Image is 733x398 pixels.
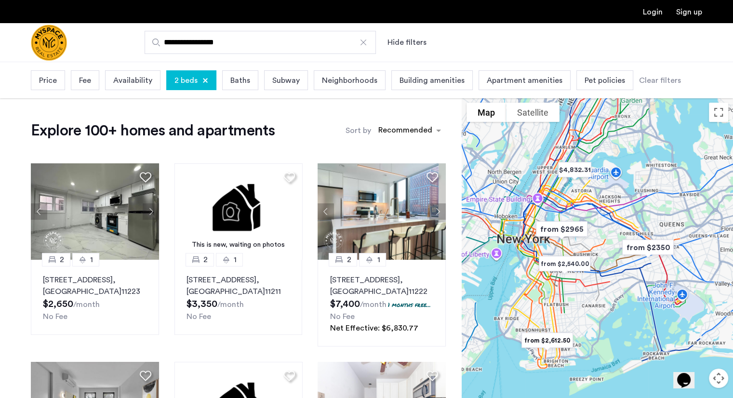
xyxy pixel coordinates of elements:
[230,75,250,86] span: Baths
[31,121,275,140] h1: Explore 100+ homes and apartments
[79,75,91,86] span: Fee
[31,163,159,260] img: a8b926f1-9a91-4e5e-b036-feb4fe78ee5d_638870589958476599.jpeg
[318,260,446,346] a: 21[STREET_ADDRESS], [GEOGRAPHIC_DATA]112221 months free...No FeeNet Effective: $6,830.77
[506,103,560,122] button: Show satellite imagery
[39,75,57,86] span: Price
[31,203,47,220] button: Previous apartment
[43,274,147,297] p: [STREET_ADDRESS] 11223
[145,31,376,54] input: Apartment Search
[643,8,663,16] a: Login
[174,260,303,335] a: 21[STREET_ADDRESS], [GEOGRAPHIC_DATA]11211No Fee
[487,75,562,86] span: Apartment amenities
[387,301,430,309] p: 1 months free...
[709,103,728,122] button: Toggle fullscreen view
[73,301,100,308] sub: /month
[709,369,728,388] button: Map camera controls
[113,75,152,86] span: Availability
[318,203,334,220] button: Previous apartment
[330,299,360,309] span: $7,400
[31,25,67,61] a: Cazamio Logo
[203,254,208,265] span: 2
[90,254,93,265] span: 1
[322,75,377,86] span: Neighborhoods
[31,25,67,61] img: logo
[360,301,386,308] sub: /month
[174,163,303,260] img: 1.gif
[187,274,291,297] p: [STREET_ADDRESS] 11211
[377,254,380,265] span: 1
[330,313,354,320] span: No Fee
[43,313,67,320] span: No Fee
[639,75,681,86] div: Clear filters
[330,324,418,332] span: Net Effective: $6,830.77
[387,37,426,48] button: Show or hide filters
[318,163,446,260] img: 22_638484689619680001.png
[187,313,211,320] span: No Fee
[373,122,446,139] ng-select: sort-apartment
[174,75,198,86] span: 2 beds
[330,274,434,297] p: [STREET_ADDRESS] 11222
[614,233,681,262] div: from $2350
[429,203,446,220] button: Next apartment
[347,254,351,265] span: 2
[466,103,506,122] button: Show street map
[531,249,598,279] div: from $2,540.00
[174,163,303,260] a: This is new, waiting on photos
[676,8,702,16] a: Registration
[217,301,244,308] sub: /month
[528,214,595,244] div: from $2965
[514,326,581,355] div: from $2,612.50
[400,75,465,86] span: Building amenities
[187,299,217,309] span: $3,350
[673,359,704,388] iframe: chat widget
[550,155,599,185] div: $4,832.31
[234,254,237,265] span: 1
[60,254,64,265] span: 2
[179,240,298,250] div: This is new, waiting on photos
[272,75,300,86] span: Subway
[346,125,371,136] label: Sort by
[377,124,432,138] div: Recommended
[31,260,159,335] a: 21[STREET_ADDRESS], [GEOGRAPHIC_DATA]11223No Fee
[585,75,625,86] span: Pet policies
[143,203,159,220] button: Next apartment
[43,299,73,309] span: $2,650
